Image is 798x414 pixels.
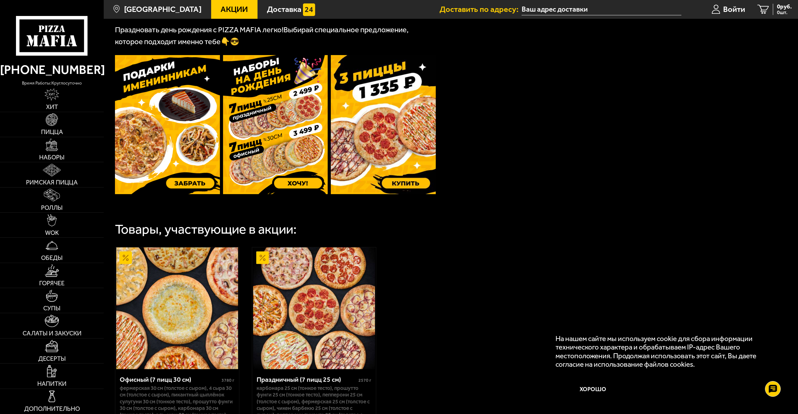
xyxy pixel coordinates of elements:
[221,5,248,13] span: Акции
[39,154,65,161] span: Наборы
[43,305,60,312] span: Супы
[120,375,220,383] div: Офисный (7 пицц 30 см)
[256,251,269,264] img: Акционный
[252,247,376,369] a: АкционныйПраздничный (7 пицц 25 см)
[777,4,792,10] span: 0 руб.
[41,129,63,135] span: Пицца
[440,5,522,13] span: Доставить по адресу:
[115,25,284,34] span: Праздновать день рождения с PIZZA MAFIA легко!
[46,104,58,110] span: Хит
[115,247,239,369] a: АкционныйОфисный (7 пицц 30 см)
[26,179,78,186] span: Римская пицца
[267,5,302,13] span: Доставка
[223,55,328,194] img: 1024x1024
[556,377,631,402] button: Хорошо
[358,378,371,383] span: 2570 г
[522,4,681,15] input: Ваш адрес доставки
[116,247,238,369] img: Офисный (7 пицц 30 см)
[222,378,234,383] span: 3780 г
[257,375,357,383] div: Праздничный (7 пицц 25 см)
[41,205,63,211] span: Роллы
[115,25,409,46] span: Выбирай специальное предложение, которое подходит именно тебе👇😎
[23,330,81,337] span: Салаты и закуски
[115,223,297,236] div: Товары, участвующие в акции:
[39,280,65,287] span: Горячее
[253,247,375,369] img: Праздничный (7 пицц 25 см)
[124,5,201,13] span: [GEOGRAPHIC_DATA]
[45,230,59,236] span: WOK
[37,381,66,387] span: Напитки
[115,55,220,194] img: 1024x1024
[331,55,436,194] img: 1024x1024
[119,251,132,264] img: Акционный
[556,334,775,369] p: На нашем сайте мы используем cookie для сбора информации технического характера и обрабатываем IP...
[24,406,80,412] span: Дополнительно
[723,5,745,13] span: Войти
[41,255,63,261] span: Обеды
[303,3,316,16] img: 15daf4d41897b9f0e9f617042186c801.svg
[38,356,66,362] span: Десерты
[777,10,792,15] span: 0 шт.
